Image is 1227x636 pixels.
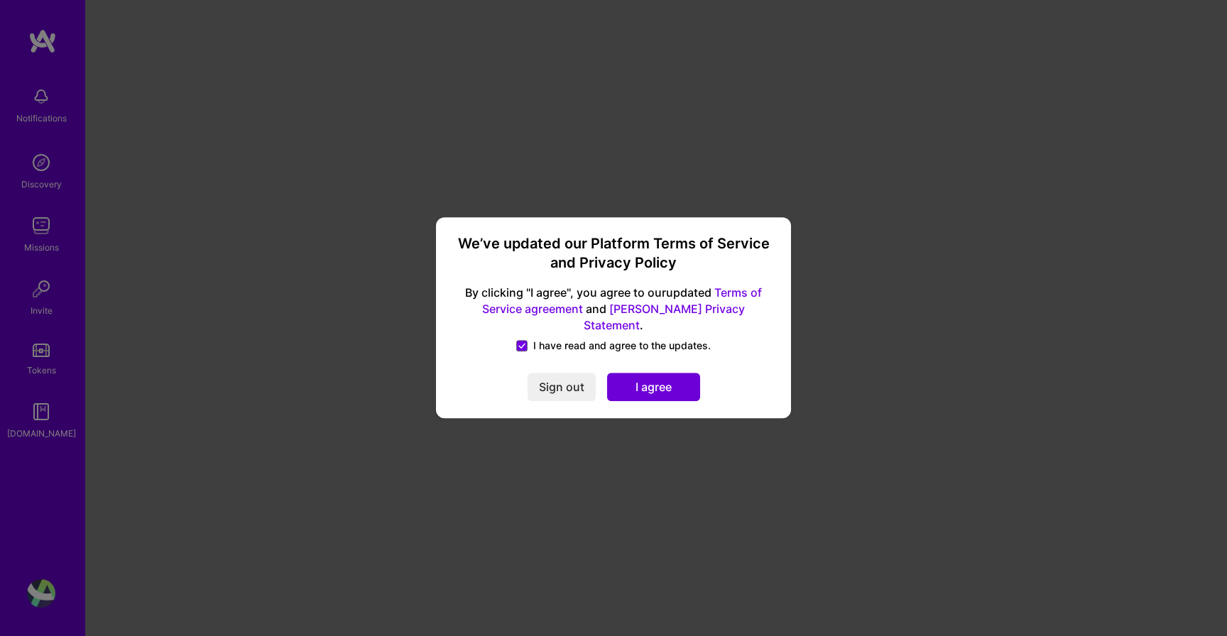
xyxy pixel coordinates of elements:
[453,234,774,273] h3: We’ve updated our Platform Terms of Service and Privacy Policy
[584,302,745,332] a: [PERSON_NAME] Privacy Statement
[533,339,711,353] span: I have read and agree to the updates.
[528,373,596,402] button: Sign out
[607,373,700,402] button: I agree
[482,285,762,316] a: Terms of Service agreement
[453,285,774,334] span: By clicking "I agree", you agree to our updated and .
